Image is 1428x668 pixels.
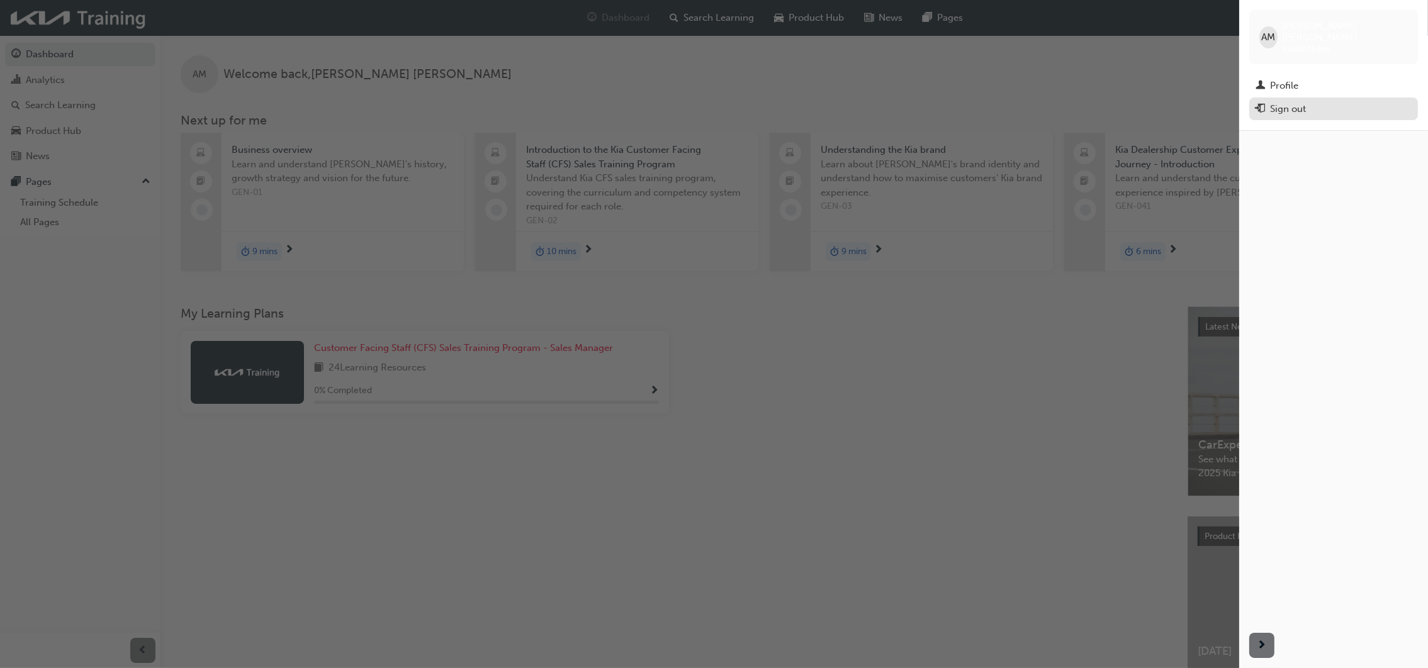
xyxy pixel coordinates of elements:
[1249,74,1418,97] a: Profile
[1283,43,1331,54] span: kau82454e5
[1270,102,1306,116] div: Sign out
[1257,638,1267,654] span: next-icon
[1283,20,1408,43] span: [PERSON_NAME] [PERSON_NAME]
[1249,97,1418,121] button: Sign out
[1256,81,1265,92] span: man-icon
[1270,79,1298,93] div: Profile
[1256,104,1265,115] span: exit-icon
[1261,30,1275,45] span: AM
